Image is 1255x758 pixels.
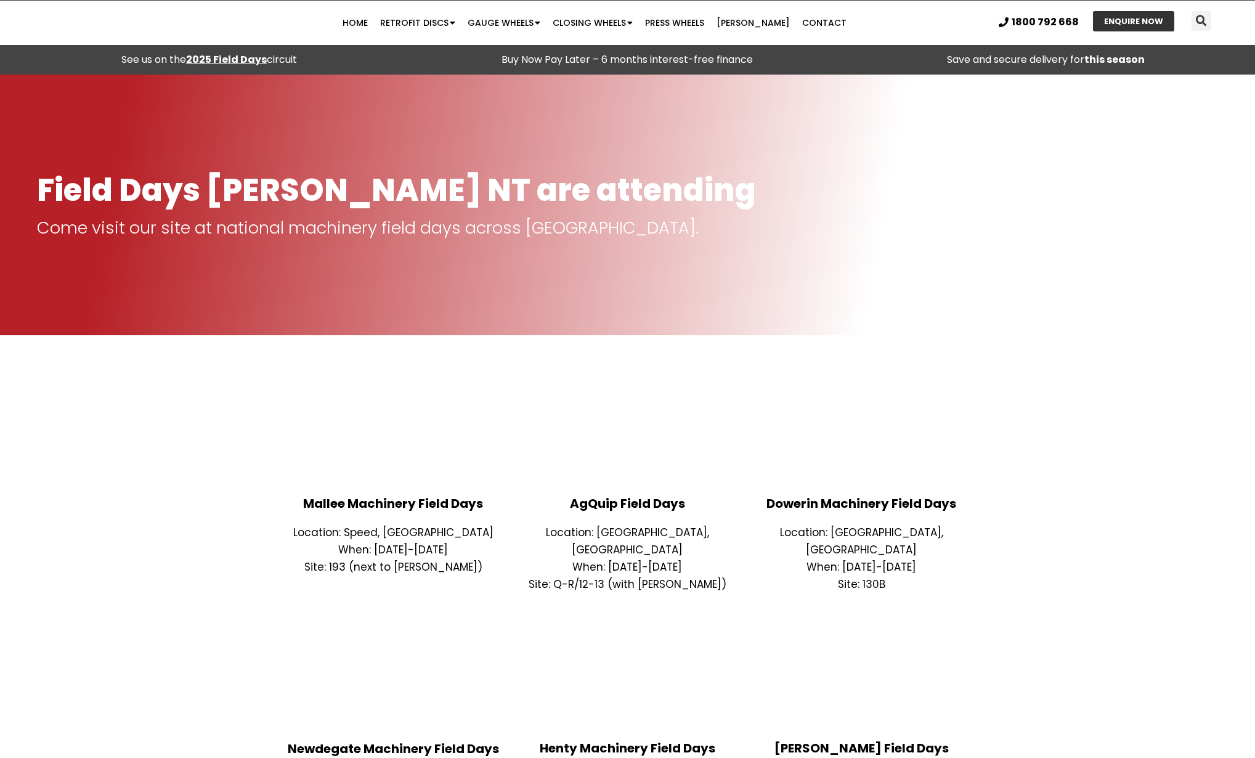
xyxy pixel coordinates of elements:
p: When: [DATE]-[DATE] [283,541,505,558]
div: See us on the circuit [6,51,412,68]
p: Location: [GEOGRAPHIC_DATA], [GEOGRAPHIC_DATA] [750,524,972,558]
h1: Field Days [PERSON_NAME] NT are attending [37,173,1218,207]
p: Save and secure delivery for [843,51,1249,68]
img: Ryan NT logo [37,4,160,42]
a: 2025 Field Days [186,52,267,67]
span: ENQUIRE NOW [1104,17,1163,25]
p: Location: [GEOGRAPHIC_DATA], [GEOGRAPHIC_DATA] [516,524,738,558]
h3: Newdegate Machinery Field Days [283,741,505,757]
p: Site: 193 (next to [PERSON_NAME]) [283,558,505,576]
span: 1800 792 668 [1012,17,1079,27]
a: Press Wheels [639,10,710,35]
h3: Mallee Machinery Field Days [283,495,505,511]
img: Mallee Field Days Logo [331,385,455,483]
a: Home [336,10,374,35]
a: ENQUIRE NOW [1093,11,1174,31]
img: Dowerin Field Days Logo [800,385,923,483]
img: Newdegate Field Days Logo [331,630,455,728]
a: [PERSON_NAME] [710,10,796,35]
h3: Dowerin Machinery Field Days [750,495,972,511]
strong: this season [1084,52,1145,67]
a: 1800 792 668 [999,17,1079,27]
p: Site: 130B [750,576,972,593]
a: Contact [796,10,853,35]
div: Search [1192,11,1211,31]
img: Elmore Field Days Logo [800,630,923,728]
nav: Menu [243,10,946,35]
h3: Henty Machinery Field Days [516,740,738,756]
p: Location: Speed, [GEOGRAPHIC_DATA] [283,524,505,541]
img: AgQuip Logo [566,385,689,483]
p: When: [DATE]-[DATE] [516,558,738,576]
p: Buy Now Pay Later – 6 months interest-free finance [424,51,831,68]
p: When: [DATE]-[DATE] [750,558,972,576]
a: Closing Wheels [546,10,639,35]
p: Site: Q-R/12-13 (with [PERSON_NAME]) [516,576,738,593]
p: Come visit our site at national machinery field days across [GEOGRAPHIC_DATA]. [37,219,1218,237]
img: Henty Field Days Logo [566,630,689,728]
h3: AgQuip Field Days [516,495,738,511]
h3: [PERSON_NAME] Field Days [750,740,972,756]
a: Gauge Wheels [461,10,546,35]
a: Retrofit Discs [374,10,461,35]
